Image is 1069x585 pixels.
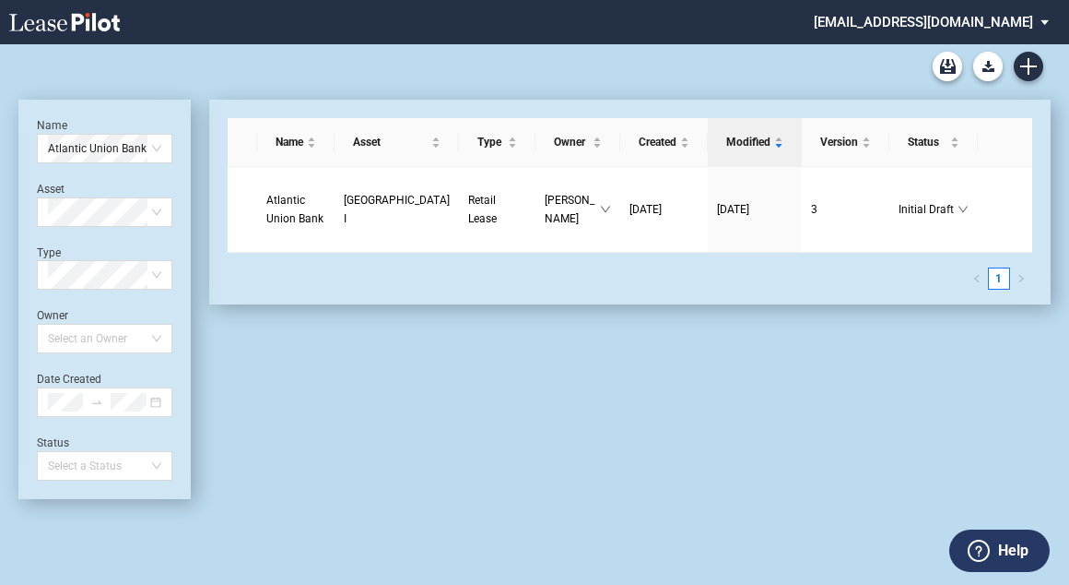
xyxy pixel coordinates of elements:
[37,309,68,322] label: Owner
[811,203,817,216] span: 3
[973,52,1003,81] button: Download Blank Form
[811,200,880,219] a: 3
[966,268,988,290] button: left
[257,118,335,167] th: Name
[989,269,1009,289] a: 1
[459,118,535,167] th: Type
[726,133,770,151] span: Modified
[600,204,611,215] span: down
[717,203,749,216] span: [DATE]
[37,119,67,132] label: Name
[468,191,526,228] a: Retail Lease
[266,194,323,225] span: Atlantic Union Bank
[966,268,988,290] li: Previous Page
[908,133,946,151] span: Status
[344,191,450,228] a: [GEOGRAPHIC_DATA] I
[535,118,619,167] th: Owner
[37,183,65,196] label: Asset
[335,118,459,167] th: Asset
[889,118,978,167] th: Status
[708,118,802,167] th: Modified
[933,52,962,81] a: Archive
[468,194,497,225] span: Retail Lease
[629,200,699,219] a: [DATE]
[629,203,662,216] span: [DATE]
[37,436,69,449] label: Status
[988,268,1010,290] li: 1
[1010,268,1032,290] button: right
[37,246,61,259] label: Type
[717,200,793,219] a: [DATE]
[949,530,1050,572] button: Help
[957,204,969,215] span: down
[90,396,103,409] span: to
[1016,274,1026,283] span: right
[972,274,981,283] span: left
[276,133,303,151] span: Name
[802,118,889,167] th: Version
[1010,268,1032,290] li: Next Page
[639,133,676,151] span: Created
[48,135,161,162] span: Atlantic Union Bank
[545,191,599,228] span: [PERSON_NAME]
[90,396,103,409] span: swap-right
[968,52,1008,81] md-menu: Download Blank Form List
[620,118,708,167] th: Created
[1014,52,1043,81] a: Create new document
[37,373,101,386] label: Date Created
[998,539,1028,563] label: Help
[477,133,504,151] span: Type
[899,200,957,219] span: Initial Draft
[353,133,428,151] span: Asset
[344,194,450,225] span: Park West Village I
[266,191,325,228] a: Atlantic Union Bank
[554,133,588,151] span: Owner
[820,133,858,151] span: Version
